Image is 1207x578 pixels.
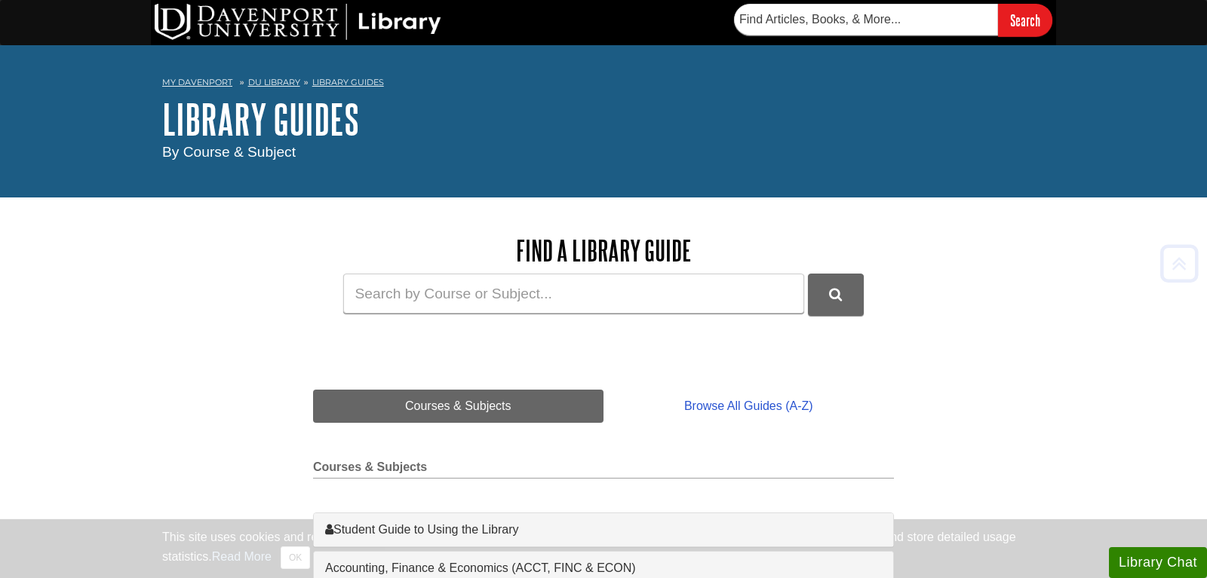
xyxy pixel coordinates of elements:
h2: Find a Library Guide [313,235,894,266]
a: DU Library [248,77,300,87]
h1: Library Guides [162,96,1045,142]
a: Library Guides [312,77,384,87]
h2: Courses & Subjects [313,460,894,479]
nav: breadcrumb [162,72,1045,96]
a: Courses & Subjects [313,390,603,423]
input: Search by Course or Subject... [343,274,804,313]
button: Library Chat [1109,547,1207,578]
a: Back to Top [1155,253,1203,274]
a: My Davenport [162,76,232,89]
a: Student Guide to Using the Library [325,521,882,539]
input: Search [998,4,1052,36]
button: Close [281,546,310,569]
i: Search Library Guides [829,288,842,301]
div: By Course & Subject [162,142,1045,164]
form: Searches DU Library's articles, books, and more [734,4,1052,36]
a: Read More [212,550,272,563]
img: DU Library [155,4,441,40]
a: Browse All Guides (A-Z) [603,390,894,423]
a: Accounting, Finance & Economics (ACCT, FINC & ECON) [325,559,882,577]
input: Find Articles, Books, & More... [734,4,998,35]
div: This site uses cookies and records your IP address for usage statistics. Additionally, we use Goo... [162,528,1045,569]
